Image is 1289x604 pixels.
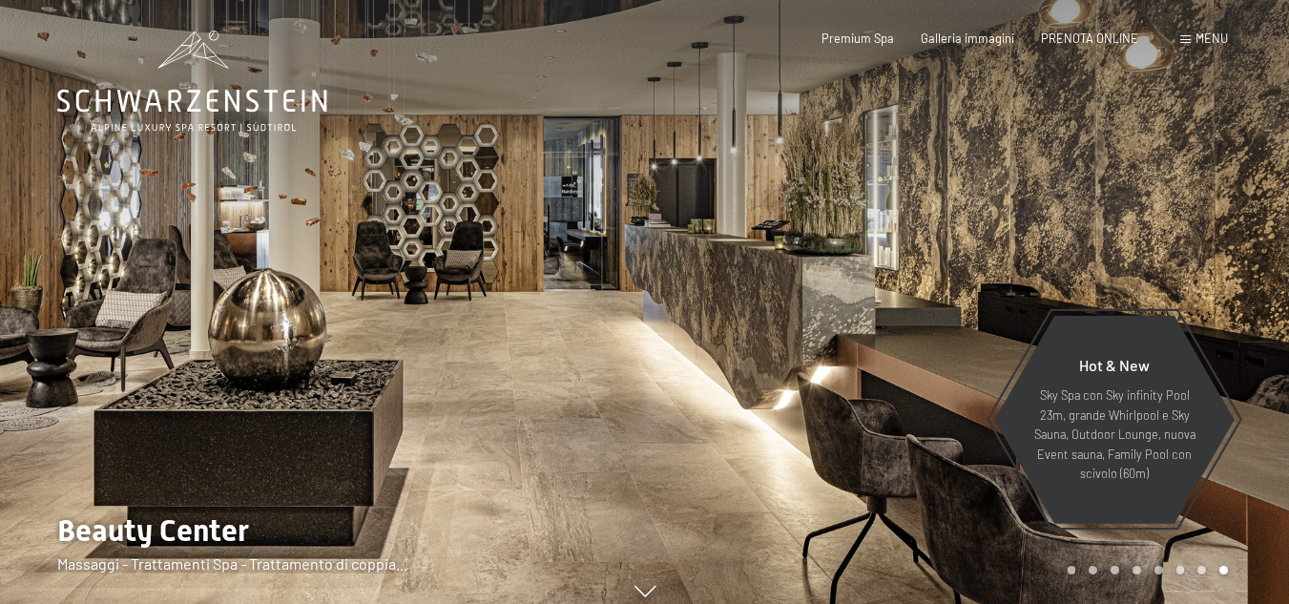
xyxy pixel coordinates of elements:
a: Premium Spa [821,31,894,46]
div: Carousel Page 3 [1111,566,1119,574]
div: Carousel Page 2 [1089,566,1097,574]
div: Carousel Page 8 (Current Slide) [1219,566,1228,574]
div: Carousel Page 1 [1068,566,1076,574]
span: Hot & New [1079,356,1150,374]
div: Carousel Pagination [1061,566,1228,574]
div: Carousel Page 7 [1197,566,1206,574]
a: Hot & New Sky Spa con Sky infinity Pool 23m, grande Whirlpool e Sky Sauna, Outdoor Lounge, nuova ... [993,315,1236,525]
p: Sky Spa con Sky infinity Pool 23m, grande Whirlpool e Sky Sauna, Outdoor Lounge, nuova Event saun... [1031,385,1197,483]
div: Carousel Page 4 [1133,566,1141,574]
a: Galleria immagini [921,31,1014,46]
span: Menu [1195,31,1228,46]
div: Carousel Page 5 [1154,566,1163,574]
a: PRENOTA ONLINE [1041,31,1138,46]
div: Carousel Page 6 [1176,566,1185,574]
